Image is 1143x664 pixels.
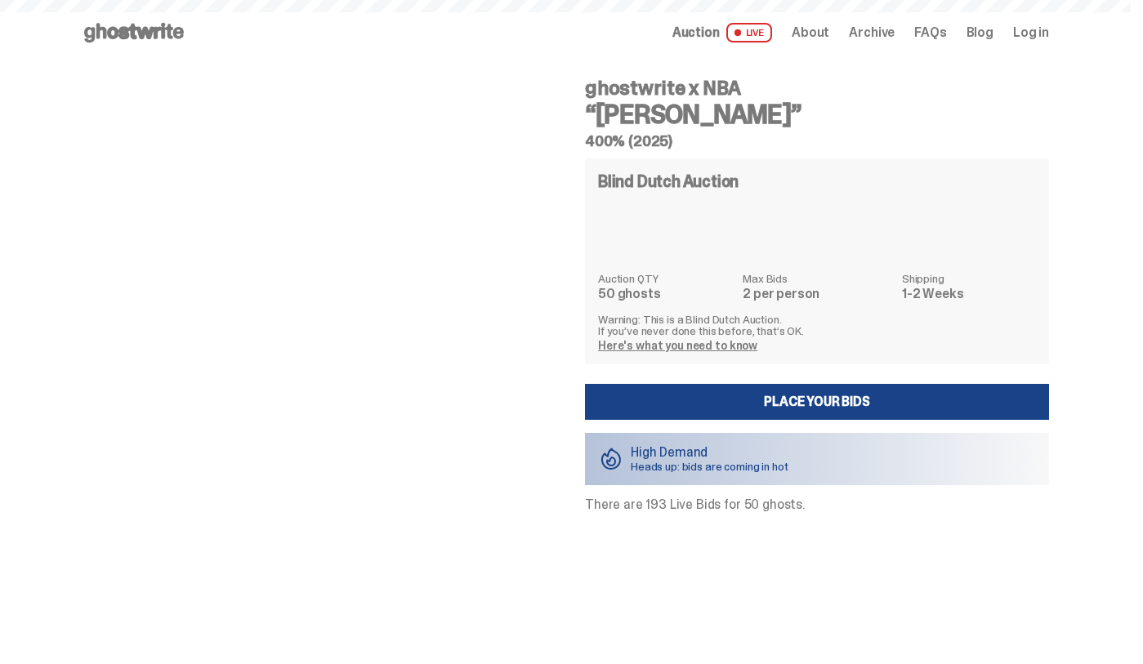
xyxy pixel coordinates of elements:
dt: Max Bids [743,273,892,284]
dd: 2 per person [743,287,892,301]
dd: 1-2 Weeks [902,287,1036,301]
a: FAQs [914,26,946,39]
p: Heads up: bids are coming in hot [631,461,788,472]
h5: 400% (2025) [585,134,1049,149]
dt: Auction QTY [598,273,733,284]
h3: “[PERSON_NAME]” [585,101,1049,127]
p: There are 193 Live Bids for 50 ghosts. [585,498,1049,511]
a: Blog [967,26,993,39]
dt: Shipping [902,273,1036,284]
p: Warning: This is a Blind Dutch Auction. If you’ve never done this before, that’s OK. [598,314,1036,336]
span: LIVE [726,23,773,42]
a: About [792,26,829,39]
dd: 50 ghosts [598,287,733,301]
span: Auction [672,26,720,39]
p: High Demand [631,446,788,459]
a: Archive [849,26,895,39]
h4: ghostwrite x NBA [585,78,1049,98]
a: Place your Bids [585,384,1049,420]
a: Auction LIVE [672,23,772,42]
a: Here's what you need to know [598,338,757,353]
h4: Blind Dutch Auction [598,173,739,189]
a: Log in [1013,26,1049,39]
